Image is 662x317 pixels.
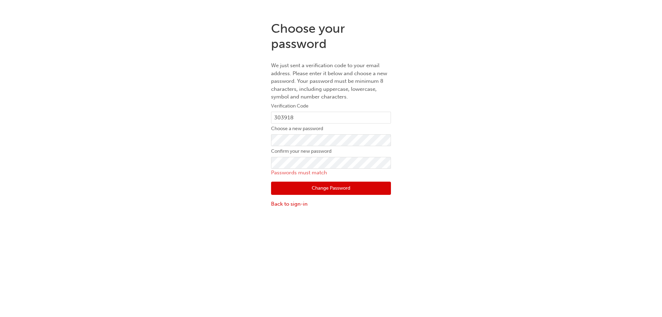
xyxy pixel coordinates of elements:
p: Passwords must match [271,169,391,177]
label: Confirm your new password [271,147,391,156]
label: Choose a new password [271,125,391,133]
button: Change Password [271,182,391,195]
h1: Choose your password [271,21,391,51]
input: e.g. 123456 [271,112,391,124]
p: We just sent a verification code to your email address. Please enter it below and choose a new pa... [271,62,391,101]
label: Verification Code [271,102,391,110]
a: Back to sign-in [271,200,391,208]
